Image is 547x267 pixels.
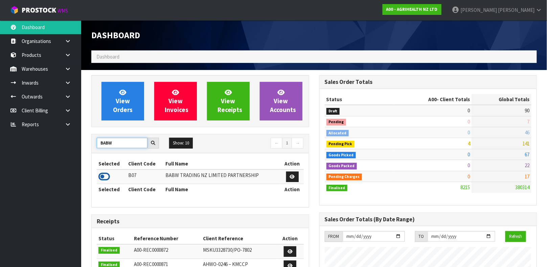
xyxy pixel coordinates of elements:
span: 67 [525,151,530,158]
th: Global Totals [472,94,531,105]
span: 141 [523,140,530,147]
span: Pending [326,119,346,126]
h3: Sales Order Totals [325,79,532,85]
span: Dashboard [91,29,140,41]
div: FROM [325,231,343,242]
th: Action [281,184,304,195]
input: Search clients [97,138,147,148]
small: WMS [58,7,68,14]
span: Dashboard [96,53,119,60]
h3: Sales Order Totals (By Date Range) [325,216,532,223]
a: A00 - AGRIHEALTH NZ LTD [383,4,441,15]
span: 0 [468,151,470,158]
span: 90 [525,107,530,114]
a: ViewOrders [101,82,144,120]
span: [PERSON_NAME] [498,7,534,13]
td: BABW TRADING NZ LIMITED PARTNERSHIP [164,170,281,184]
th: Client Code [127,158,164,169]
img: cube-alt.png [10,6,19,14]
span: Finalised [326,185,348,192]
th: Selected [97,184,127,195]
a: ViewInvoices [154,82,197,120]
button: Show: 10 [169,138,193,149]
span: 7 [527,118,530,125]
th: Selected [97,158,127,169]
span: 0 [468,107,470,114]
span: 46 [525,129,530,136]
span: 0 [468,173,470,180]
span: Goods Packed [326,163,357,170]
th: Full Name [164,184,281,195]
span: Draft [326,108,340,115]
span: Goods Picked [326,152,356,159]
span: Allocated [326,130,349,137]
span: 22 [525,162,530,169]
span: [PERSON_NAME] [460,7,497,13]
button: Refresh [505,231,526,242]
span: 4 [468,140,470,147]
span: 0 [468,162,470,169]
th: Client Code [127,184,164,195]
span: Pending Charges [326,174,362,180]
span: 17 [525,173,530,180]
span: 0 [468,118,470,125]
th: Full Name [164,158,281,169]
span: 0 [468,129,470,136]
th: - Client Totals [393,94,472,105]
th: Action [277,233,303,244]
a: 1 [282,138,292,149]
span: MSKU3328730/PO-7802 [203,247,252,253]
span: 380314 [516,184,530,191]
th: Client Reference [202,233,277,244]
td: B07 [127,170,164,184]
span: A00 [428,96,437,103]
strong: A00 - AGRIHEALTH NZ LTD [386,6,438,12]
span: A00-REC0000872 [134,247,168,253]
span: Pending Pick [326,141,355,148]
th: Reference Number [132,233,202,244]
th: Action [281,158,304,169]
span: View Accounts [270,88,296,114]
span: View Receipts [218,88,243,114]
span: 8215 [460,184,470,191]
div: TO [415,231,428,242]
nav: Page navigation [205,138,304,150]
a: ViewReceipts [207,82,250,120]
span: View Invoices [165,88,188,114]
a: ← [271,138,282,149]
span: Finalised [98,247,120,254]
th: Status [97,233,132,244]
span: View Orders [113,88,133,114]
a: → [292,138,303,149]
h3: Receipts [97,218,304,225]
th: Status [325,94,393,105]
a: ViewAccounts [260,82,302,120]
span: ProStock [22,6,56,15]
